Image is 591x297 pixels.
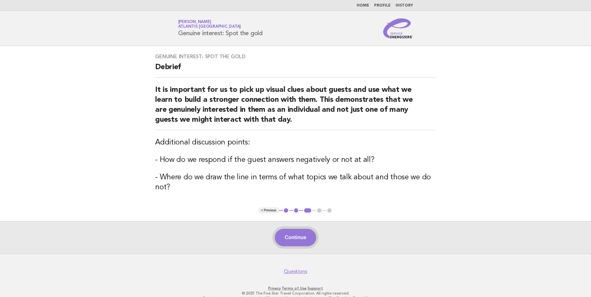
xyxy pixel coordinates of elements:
[303,207,312,214] button: 3
[396,4,413,7] a: History
[283,207,289,214] button: 1
[282,286,307,290] a: Terms of Use
[275,229,316,246] button: Continue
[284,268,307,275] a: Questions
[155,54,436,60] h3: Genuine interest: Spot the gold
[178,20,241,29] a: [PERSON_NAME]Atlantis [GEOGRAPHIC_DATA]
[357,4,369,7] a: Home
[155,155,436,165] h3: - How do we respond if the guest answers negatively or not at all?
[374,4,391,7] a: Profile
[307,286,323,290] a: Support
[155,138,436,148] h3: Additional discussion points:
[155,172,436,192] h3: - Where do we draw the line in terms of what topics we talk about and those we do not?
[105,291,486,296] p: © 2025 The Five Star Travel Corporation. All rights reserved.
[293,207,299,214] button: 2
[178,20,263,36] h1: Genuine interest: Spot the gold
[383,18,413,38] img: Service Energizers
[155,85,436,130] h2: It is important for us to pick up visual clues about guests and use what we learn to build a stro...
[155,62,436,78] h2: Debrief
[178,25,241,29] span: Atlantis [GEOGRAPHIC_DATA]
[105,286,486,291] p: · ·
[259,207,279,214] button: < Previous
[268,286,281,290] a: Privacy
